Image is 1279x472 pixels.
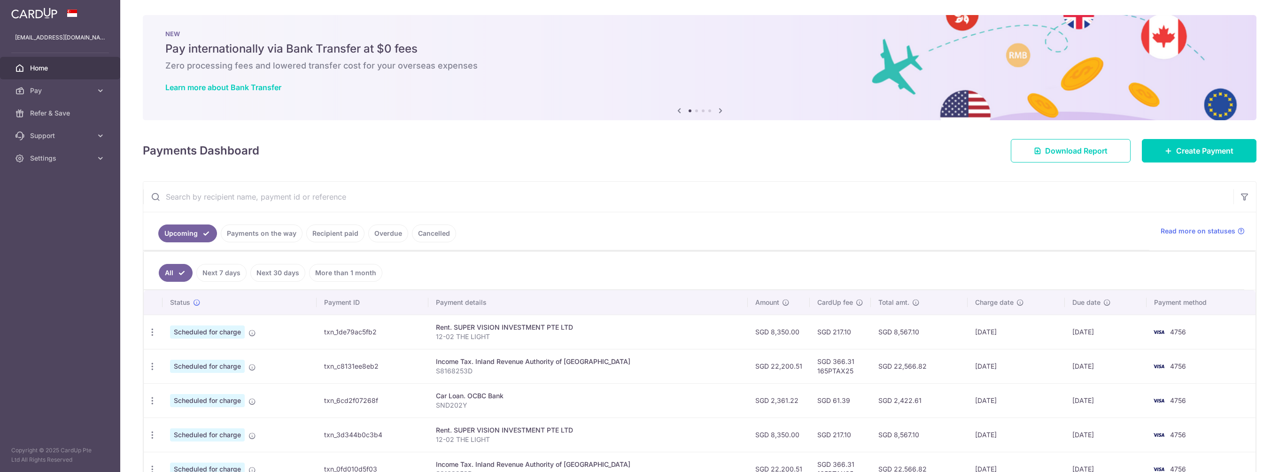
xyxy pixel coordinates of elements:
[1045,145,1108,156] span: Download Report
[1149,395,1168,406] img: Bank Card
[1170,431,1186,439] span: 4756
[1065,383,1147,418] td: [DATE]
[871,349,968,383] td: SGD 22,566.82
[368,224,408,242] a: Overdue
[436,357,740,366] div: Income Tax. Inland Revenue Authority of [GEOGRAPHIC_DATA]
[165,60,1234,71] h6: Zero processing fees and lowered transfer cost for your overseas expenses
[170,428,245,441] span: Scheduled for charge
[30,131,92,140] span: Support
[30,63,92,73] span: Home
[196,264,247,282] a: Next 7 days
[317,349,428,383] td: txn_c8131ee8eb2
[1065,418,1147,452] td: [DATE]
[143,182,1233,212] input: Search by recipient name, payment id or reference
[1161,226,1245,236] a: Read more on statuses
[1161,226,1235,236] span: Read more on statuses
[250,264,305,282] a: Next 30 days
[810,383,871,418] td: SGD 61.39
[317,383,428,418] td: txn_6cd2f07268f
[30,86,92,95] span: Pay
[309,264,382,282] a: More than 1 month
[1170,362,1186,370] span: 4756
[871,383,968,418] td: SGD 2,422.61
[1065,315,1147,349] td: [DATE]
[143,15,1256,120] img: Bank transfer banner
[30,108,92,118] span: Refer & Save
[968,418,1065,452] td: [DATE]
[1149,326,1168,338] img: Bank Card
[1142,139,1256,162] a: Create Payment
[968,383,1065,418] td: [DATE]
[436,401,740,410] p: SND202Y
[871,315,968,349] td: SGD 8,567.10
[436,426,740,435] div: Rent. SUPER VISION INVESTMENT PTE LTD
[15,33,105,42] p: [EMAIL_ADDRESS][DOMAIN_NAME]
[165,83,281,92] a: Learn more about Bank Transfer
[170,298,190,307] span: Status
[436,460,740,469] div: Income Tax. Inland Revenue Authority of [GEOGRAPHIC_DATA]
[143,142,259,159] h4: Payments Dashboard
[170,394,245,407] span: Scheduled for charge
[158,224,217,242] a: Upcoming
[1176,145,1233,156] span: Create Payment
[748,383,810,418] td: SGD 2,361.22
[436,391,740,401] div: Car Loan. OCBC Bank
[170,325,245,339] span: Scheduled for charge
[1149,429,1168,441] img: Bank Card
[221,224,302,242] a: Payments on the way
[810,315,871,349] td: SGD 217.10
[428,290,748,315] th: Payment details
[30,154,92,163] span: Settings
[810,349,871,383] td: SGD 366.31 165PTAX25
[1170,396,1186,404] span: 4756
[165,41,1234,56] h5: Pay internationally via Bank Transfer at $0 fees
[1072,298,1101,307] span: Due date
[436,366,740,376] p: S8168253D
[975,298,1014,307] span: Charge date
[436,435,740,444] p: 12-02 THE LIGHT
[878,298,909,307] span: Total amt.
[755,298,779,307] span: Amount
[165,30,1234,38] p: NEW
[1147,290,1256,315] th: Payment method
[1149,361,1168,372] img: Bank Card
[317,418,428,452] td: txn_3d344b0c3b4
[11,8,57,19] img: CardUp
[810,418,871,452] td: SGD 217.10
[817,298,853,307] span: CardUp fee
[748,418,810,452] td: SGD 8,350.00
[170,360,245,373] span: Scheduled for charge
[317,315,428,349] td: txn_1de79ac5fb2
[306,224,364,242] a: Recipient paid
[748,349,810,383] td: SGD 22,200.51
[1170,328,1186,336] span: 4756
[1011,139,1131,162] a: Download Report
[436,332,740,341] p: 12-02 THE LIGHT
[436,323,740,332] div: Rent. SUPER VISION INVESTMENT PTE LTD
[968,349,1065,383] td: [DATE]
[748,315,810,349] td: SGD 8,350.00
[968,315,1065,349] td: [DATE]
[871,418,968,452] td: SGD 8,567.10
[317,290,428,315] th: Payment ID
[1065,349,1147,383] td: [DATE]
[412,224,456,242] a: Cancelled
[159,264,193,282] a: All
